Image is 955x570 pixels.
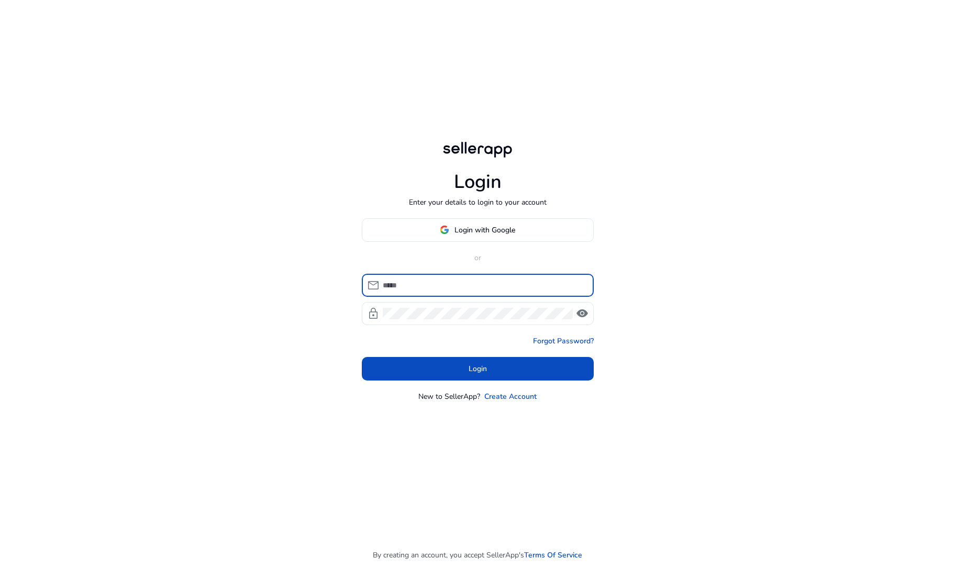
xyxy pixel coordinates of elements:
[576,307,588,320] span: visibility
[367,307,380,320] span: lock
[533,336,594,347] a: Forgot Password?
[362,218,594,242] button: Login with Google
[454,171,502,193] h1: Login
[524,550,582,561] a: Terms Of Service
[362,357,594,381] button: Login
[418,391,480,402] p: New to SellerApp?
[440,225,449,234] img: google-logo.svg
[409,197,547,208] p: Enter your details to login to your account
[367,279,380,292] span: mail
[484,391,537,402] a: Create Account
[469,363,487,374] span: Login
[362,252,594,263] p: or
[454,225,515,236] span: Login with Google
